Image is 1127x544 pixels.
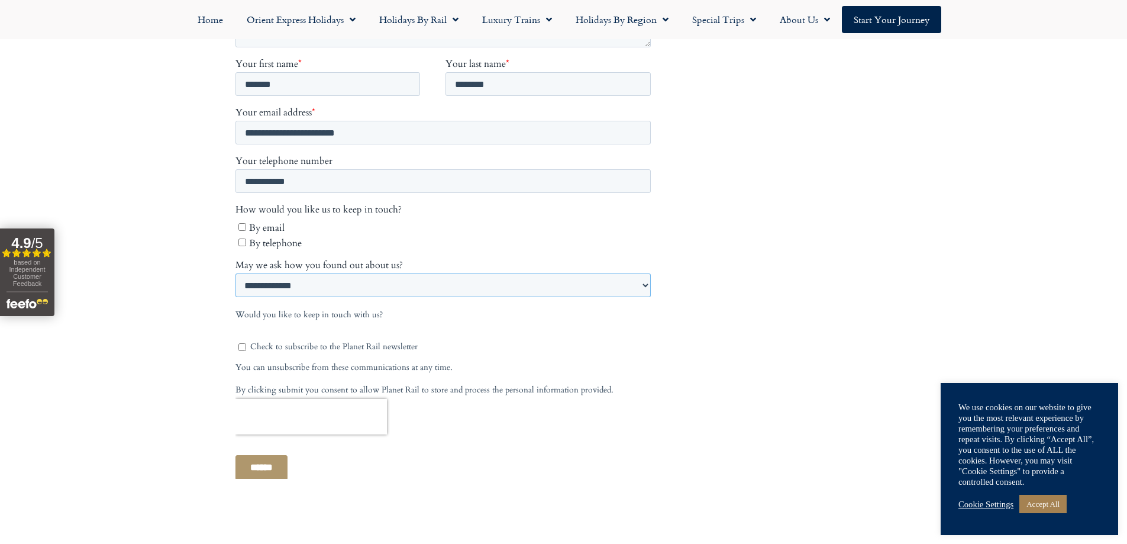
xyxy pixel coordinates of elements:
a: Home [186,6,235,33]
a: Orient Express Holidays [235,6,367,33]
a: Luxury Trains [470,6,564,33]
a: Holidays by Region [564,6,680,33]
nav: Menu [6,6,1121,33]
div: We use cookies on our website to give you the most relevant experience by remembering your prefer... [958,402,1100,487]
a: Start your Journey [842,6,941,33]
a: Holidays by Rail [367,6,470,33]
a: Accept All [1019,495,1067,513]
a: Special Trips [680,6,768,33]
a: Cookie Settings [958,499,1013,510]
a: About Us [768,6,842,33]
